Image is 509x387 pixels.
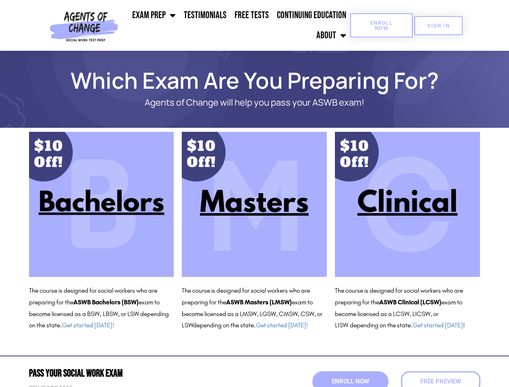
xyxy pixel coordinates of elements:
[182,285,327,331] p: The course is designed for social workers who are preparing for the exam to become licensed as a ...
[121,5,350,46] nav: Menu
[332,379,369,385] span: Enroll Now
[427,23,450,28] span: SIGN IN
[413,321,463,329] a: Get started [DATE]
[180,5,231,25] a: Testimonials
[231,5,273,25] a: Free Tests
[379,298,441,306] b: ASWB Clinical (LCSW)
[62,321,114,329] a: Get started [DATE]!
[411,321,465,329] span: . !
[414,16,463,35] a: SIGN IN
[335,285,480,331] p: The course is designed for social workers who are preparing for the exam to become licensed as a ...
[273,5,350,25] a: Continuing Education
[57,98,452,108] p: Agents of Change will help you pass your ASWB exam!
[29,368,251,379] h2: Pass Your Social Work Exam
[256,321,308,329] a: Get started [DATE]!
[29,285,174,331] p: The course is designed for social workers who are preparing for the exam to become licensed as a ...
[312,25,350,46] a: About
[363,20,400,31] span: Enroll Now
[350,13,413,37] a: Enroll Now
[128,5,180,25] a: Exam Prep
[25,71,484,89] h1: Which Exam Are You Preparing For?
[193,321,308,329] span: depending on the state.
[420,379,461,385] span: Free Preview
[73,298,139,306] b: ASWB Bachelors (BSW)
[350,321,411,329] span: depending on the state
[226,298,292,306] b: ASWB Masters (LMSW)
